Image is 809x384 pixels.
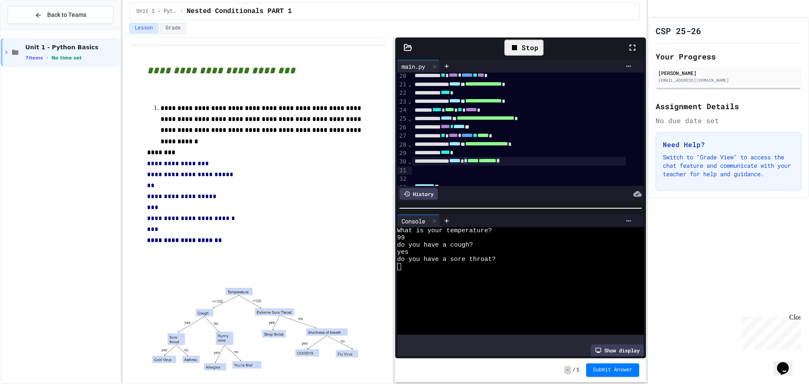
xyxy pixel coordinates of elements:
button: Back to Teams [8,6,113,24]
div: Console [397,215,440,227]
h1: CSP 25-26 [656,25,701,37]
span: 1 [576,367,579,373]
div: main.py [397,62,429,71]
div: [PERSON_NAME] [658,69,799,77]
div: 29 [397,149,408,158]
span: Nested Conditionals PART 1 [187,6,292,16]
span: yes [397,249,409,256]
span: Unit 1 - Python Basics [137,8,177,15]
div: 32 [397,175,408,183]
div: 24 [397,106,408,115]
div: 21 [397,81,408,89]
div: 20 [397,72,408,81]
h2: Assignment Details [656,100,801,112]
iframe: chat widget [774,350,801,376]
div: Show display [591,344,644,356]
span: Fold line [407,115,412,122]
span: do you have a cough? [397,242,473,249]
span: Unit 1 - Python Basics [25,43,118,51]
h3: Need Help? [663,140,794,150]
span: Back to Teams [47,11,86,19]
span: Fold line [407,158,412,165]
span: • [46,54,48,61]
div: main.py [397,60,440,73]
span: do you have a sore throat? [397,256,496,263]
div: [EMAIL_ADDRESS][DOMAIN_NAME] [658,77,799,83]
div: 25 [397,115,408,123]
button: Lesson [129,23,158,34]
span: - [564,366,571,374]
div: 28 [397,141,408,149]
div: Chat with us now!Close [3,3,58,54]
div: 23 [397,98,408,106]
div: 31 [397,166,408,175]
span: / [573,367,576,373]
div: 27 [397,132,408,140]
span: What is your temperature? [397,227,492,234]
span: 7 items [25,55,43,61]
span: / [180,8,183,15]
div: 30 [397,158,408,166]
div: Stop [504,40,544,56]
span: Fold line [407,98,412,105]
span: Fold line [407,141,412,148]
button: Submit Answer [586,363,639,377]
div: 26 [397,124,408,132]
span: Fold line [407,81,412,88]
span: 99 [397,234,405,242]
div: History [399,188,438,200]
div: 33 [397,183,408,192]
div: No due date set [656,115,801,126]
button: Grade [160,23,186,34]
iframe: chat widget [739,314,801,349]
h2: Your Progress [656,51,801,62]
span: Submit Answer [593,367,632,373]
span: No time set [51,55,82,61]
div: 22 [397,89,408,97]
div: Console [397,217,429,226]
p: Switch to "Grade View" to access the chat feature and communicate with your teacher for help and ... [663,153,794,178]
